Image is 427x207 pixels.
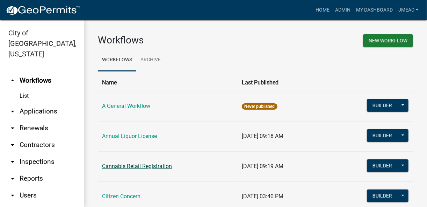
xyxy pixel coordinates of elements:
button: Builder [367,129,398,142]
th: Last Published [238,74,350,91]
a: Cannabis Retail Registration [102,163,172,170]
i: arrow_drop_down [8,191,17,200]
i: arrow_drop_down [8,124,17,132]
button: Builder [367,99,398,112]
button: Builder [367,189,398,202]
a: Citizen Concern [102,193,140,200]
a: Admin [332,4,353,17]
span: Never published [242,103,277,110]
h3: Workflows [98,34,250,46]
a: Workflows [98,49,136,71]
a: My Dashboard [353,4,396,17]
a: A General Workflow [102,103,150,109]
span: [DATE] 09:18 AM [242,133,283,139]
button: Builder [367,159,398,172]
i: arrow_drop_down [8,107,17,116]
a: jmead [396,4,421,17]
th: Name [98,74,238,91]
a: Annual Liquor License [102,133,157,139]
button: New Workflow [363,34,413,47]
i: arrow_drop_up [8,76,17,85]
i: arrow_drop_down [8,141,17,149]
i: arrow_drop_down [8,158,17,166]
a: Home [313,4,332,17]
a: Archive [136,49,165,71]
i: arrow_drop_down [8,174,17,183]
span: [DATE] 03:40 PM [242,193,283,200]
span: [DATE] 09:19 AM [242,163,283,170]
